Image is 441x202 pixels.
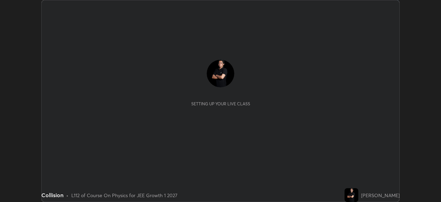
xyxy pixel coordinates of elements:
div: Collision [41,191,63,199]
img: 40cbeb4c3a5c4ff3bcc3c6587ae1c9d7.jpg [345,188,358,202]
div: • [66,192,69,199]
div: Setting up your live class [191,101,250,106]
div: L112 of Course On Physics for JEE Growth 1 2027 [71,192,177,199]
img: 40cbeb4c3a5c4ff3bcc3c6587ae1c9d7.jpg [207,60,234,87]
div: [PERSON_NAME] [361,192,400,199]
